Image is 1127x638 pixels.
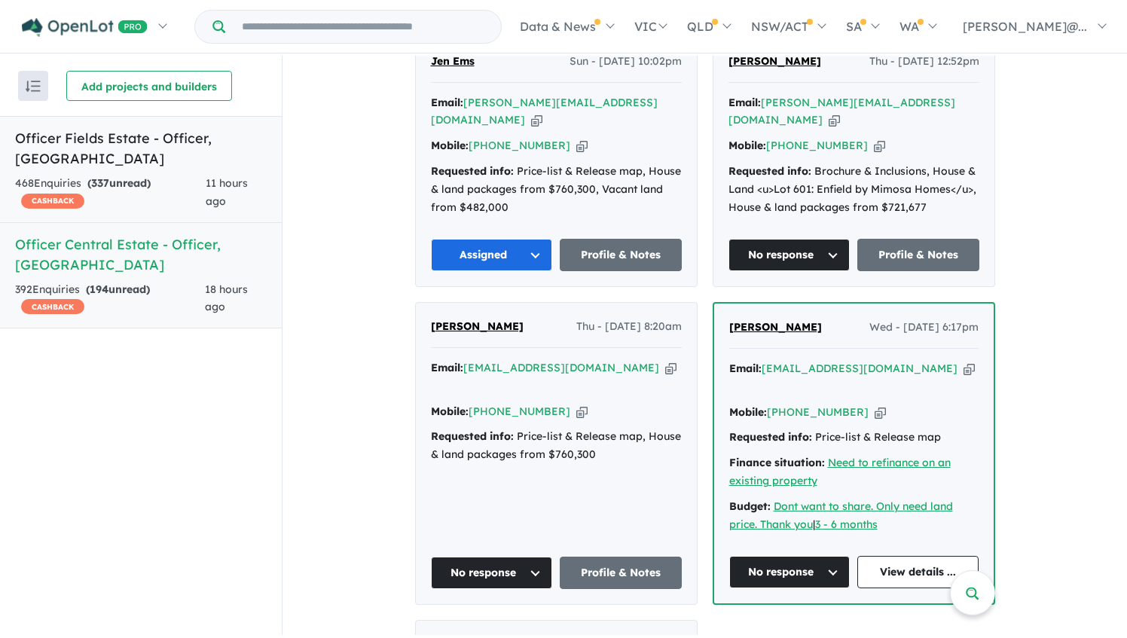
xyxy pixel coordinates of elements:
span: Jen Ems [431,54,475,68]
span: 194 [90,282,108,296]
div: Brochure & Inclusions, House & Land <u>Lot 601: Enfield by Mimosa Homes</u>, House & land package... [728,163,979,216]
strong: Email: [431,361,463,374]
button: Copy [829,112,840,128]
span: Thu - [DATE] 8:20am [576,318,682,336]
button: Copy [576,138,588,154]
a: [PHONE_NUMBER] [469,139,570,152]
div: Price-list & Release map, House & land packages from $760,300 [431,428,682,464]
strong: Mobile: [729,405,767,419]
span: [PERSON_NAME]@... [963,19,1087,34]
a: Dont want to share. Only need land price. Thank you [729,499,953,531]
img: Openlot PRO Logo White [22,18,148,37]
span: [PERSON_NAME] [729,320,822,334]
input: Try estate name, suburb, builder or developer [228,11,498,43]
strong: Requested info: [431,429,514,443]
a: [PERSON_NAME] [729,319,822,337]
a: [PERSON_NAME] [431,318,524,336]
strong: Requested info: [728,164,811,178]
span: Wed - [DATE] 6:17pm [869,319,979,337]
a: [PERSON_NAME][EMAIL_ADDRESS][DOMAIN_NAME] [728,96,955,127]
div: Price-list & Release map, House & land packages from $760,300, Vacant land from $482,000 [431,163,682,216]
span: 18 hours ago [205,282,248,314]
span: Thu - [DATE] 12:52pm [869,53,979,71]
span: Sun - [DATE] 10:02pm [570,53,682,71]
a: Profile & Notes [857,239,979,271]
a: [EMAIL_ADDRESS][DOMAIN_NAME] [762,362,957,375]
a: Need to refinance on an existing property [729,456,951,487]
a: [PHONE_NUMBER] [766,139,868,152]
div: 392 Enquir ies [15,281,205,317]
button: No response [729,556,851,588]
strong: ( unread) [87,176,151,190]
strong: Budget: [729,499,771,513]
a: [PERSON_NAME] [728,53,821,71]
button: Copy [964,361,975,377]
button: Copy [531,112,542,128]
h5: Officer Central Estate - Officer , [GEOGRAPHIC_DATA] [15,234,267,275]
strong: Mobile: [431,139,469,152]
strong: Email: [728,96,761,109]
span: CASHBACK [21,299,84,314]
span: 11 hours ago [206,176,248,208]
a: [PERSON_NAME][EMAIL_ADDRESS][DOMAIN_NAME] [431,96,658,127]
button: Copy [875,404,886,420]
a: 3 - 6 months [815,517,878,531]
button: Assigned [431,239,553,271]
a: [PHONE_NUMBER] [469,404,570,418]
strong: Mobile: [728,139,766,152]
div: | [729,498,979,534]
a: Jen Ems [431,53,475,71]
div: Price-list & Release map [729,429,979,447]
button: No response [728,239,851,271]
strong: Mobile: [431,404,469,418]
h5: Officer Fields Estate - Officer , [GEOGRAPHIC_DATA] [15,128,267,169]
button: Add projects and builders [66,71,232,101]
strong: Requested info: [431,164,514,178]
button: Copy [665,360,677,376]
span: [PERSON_NAME] [728,54,821,68]
strong: Requested info: [729,430,812,444]
a: Profile & Notes [560,239,682,271]
button: Copy [874,138,885,154]
button: No response [431,557,553,589]
strong: Email: [729,362,762,375]
a: [EMAIL_ADDRESS][DOMAIN_NAME] [463,361,659,374]
span: CASHBACK [21,194,84,209]
strong: ( unread) [86,282,150,296]
a: Profile & Notes [560,557,682,589]
button: Copy [576,404,588,420]
div: 468 Enquir ies [15,175,206,211]
span: [PERSON_NAME] [431,319,524,333]
a: [PHONE_NUMBER] [767,405,869,419]
span: 337 [91,176,109,190]
strong: Finance situation: [729,456,825,469]
a: View details ... [857,556,979,588]
img: sort.svg [26,81,41,92]
strong: Email: [431,96,463,109]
